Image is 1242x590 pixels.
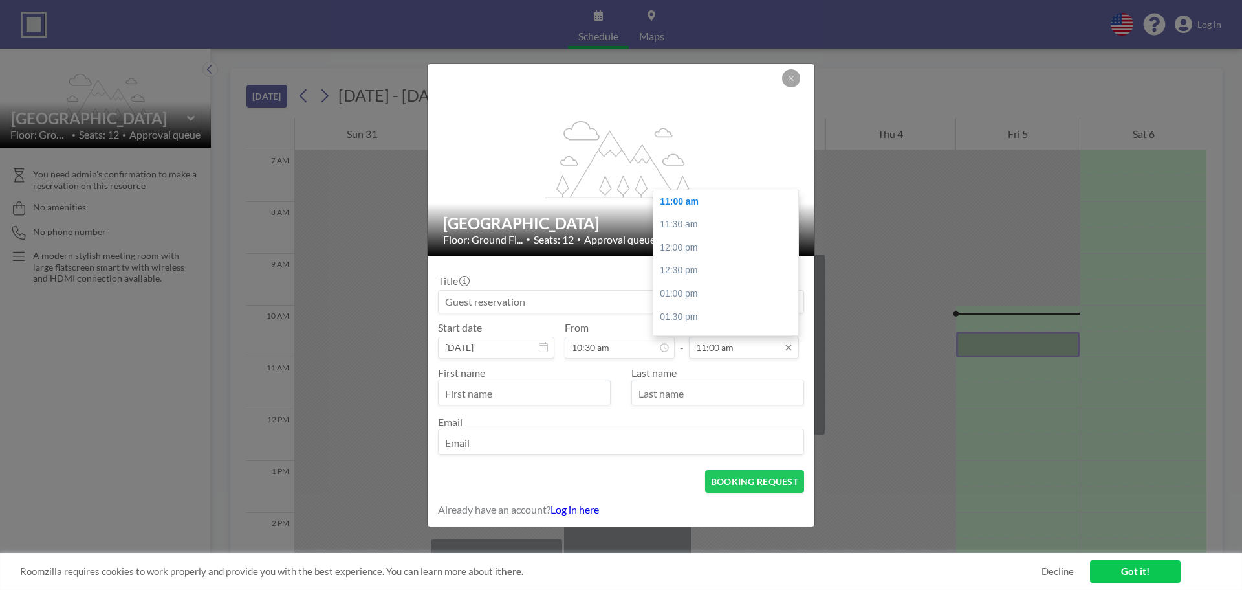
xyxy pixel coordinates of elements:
[526,234,530,244] span: •
[438,275,468,288] label: Title
[443,233,523,246] span: Floor: Ground Fl...
[438,367,485,379] label: First name
[439,291,803,313] input: Guest reservation
[705,470,804,493] button: BOOKING REQUEST
[501,565,523,577] a: here.
[653,213,805,236] div: 11:30 am
[438,503,550,516] span: Already have an account?
[653,259,805,282] div: 12:30 pm
[545,120,698,198] g: flex-grow: 1.2;
[632,383,803,405] input: Last name
[680,326,684,354] span: -
[577,235,581,244] span: •
[20,565,1041,578] span: Roomzilla requires cookies to work properly and provide you with the best experience. You can lea...
[653,306,805,329] div: 01:30 pm
[565,321,589,334] label: From
[653,328,805,352] div: 02:00 pm
[631,367,677,379] label: Last name
[534,233,574,246] span: Seats: 12
[1090,560,1181,583] a: Got it!
[584,233,655,246] span: Approval queue
[439,432,803,454] input: Email
[438,321,482,334] label: Start date
[438,416,463,428] label: Email
[550,503,599,516] a: Log in here
[443,214,800,233] h2: [GEOGRAPHIC_DATA]
[653,190,805,214] div: 11:00 am
[1041,565,1074,578] a: Decline
[653,236,805,260] div: 12:00 pm
[653,282,805,306] div: 01:00 pm
[439,383,610,405] input: First name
